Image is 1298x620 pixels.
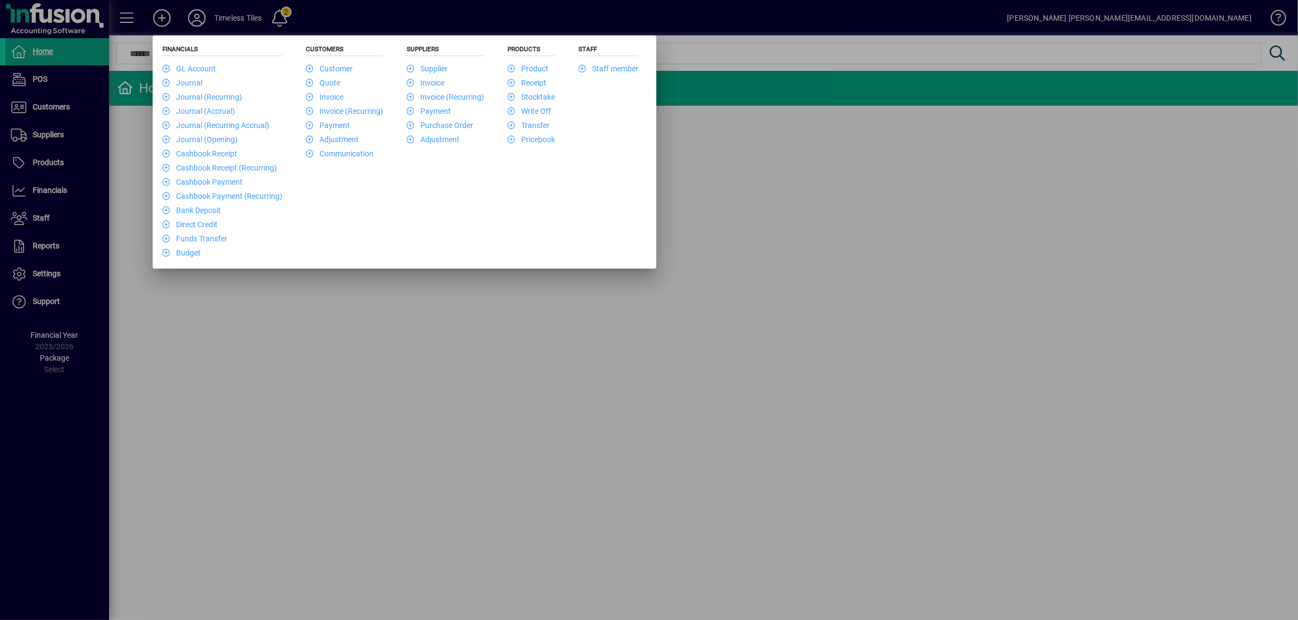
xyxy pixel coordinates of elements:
a: Cashbook Receipt [162,149,237,158]
h5: Suppliers [407,45,484,56]
a: Stocktake [508,93,555,101]
a: Invoice (Recurring) [306,107,383,116]
h5: Financials [162,45,282,56]
a: Communication [306,149,373,158]
a: Supplier [407,64,448,73]
a: Adjustment [306,135,359,144]
a: Funds Transfer [162,234,227,243]
a: Journal (Recurring Accrual) [162,121,269,130]
a: Cashbook Receipt (Recurring) [162,163,277,172]
a: Budget [162,248,201,257]
a: Cashbook Payment [162,178,243,186]
a: Purchase Order [407,121,473,130]
a: Invoice [306,93,343,101]
h5: Products [508,45,555,56]
a: Invoice [407,78,444,87]
a: Bank Deposit [162,206,221,215]
a: Receipt [508,78,546,87]
a: Quote [306,78,340,87]
a: Journal (Opening) [162,135,238,144]
a: Journal [162,78,202,87]
h5: Customers [306,45,383,56]
a: Journal (Accrual) [162,107,235,116]
a: Direct Credit [162,220,218,229]
a: Staff member [578,64,638,73]
a: Write Off [508,107,551,116]
a: Payment [306,121,350,130]
a: Pricebook [508,135,555,144]
a: Adjustment [407,135,460,144]
a: Transfer [508,121,550,130]
a: GL Account [162,64,216,73]
h5: Staff [578,45,638,56]
a: Customer [306,64,353,73]
a: Product [508,64,548,73]
a: Invoice (Recurring) [407,93,484,101]
a: Journal (Recurring) [162,93,242,101]
a: Payment [407,107,451,116]
a: Cashbook Payment (Recurring) [162,192,282,200]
